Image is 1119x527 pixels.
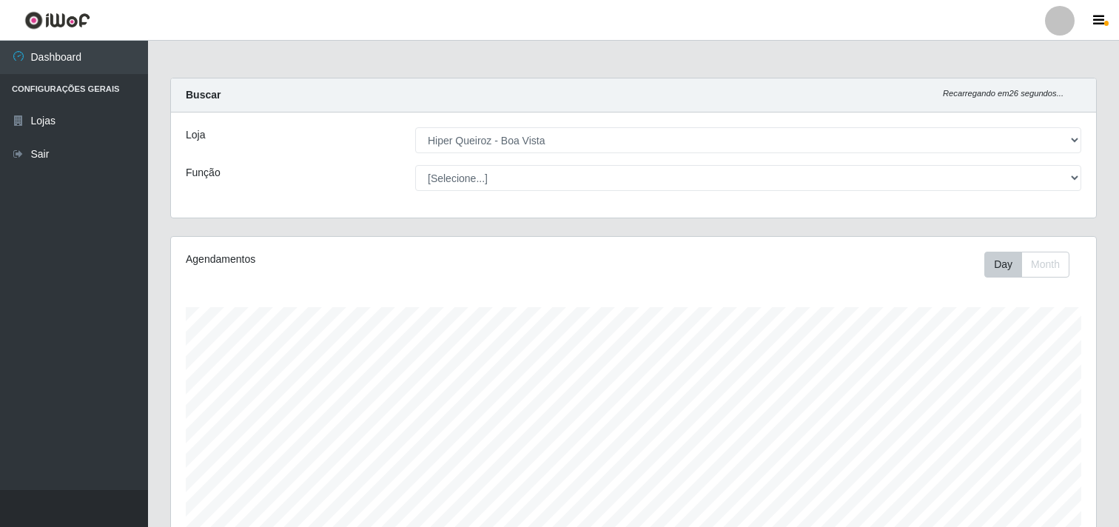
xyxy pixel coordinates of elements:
div: Toolbar with button groups [984,252,1081,278]
img: CoreUI Logo [24,11,90,30]
label: Função [186,165,221,181]
button: Month [1021,252,1069,278]
label: Loja [186,127,205,143]
button: Day [984,252,1022,278]
div: Agendamentos [186,252,546,267]
div: First group [984,252,1069,278]
i: Recarregando em 26 segundos... [943,89,1063,98]
strong: Buscar [186,89,221,101]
